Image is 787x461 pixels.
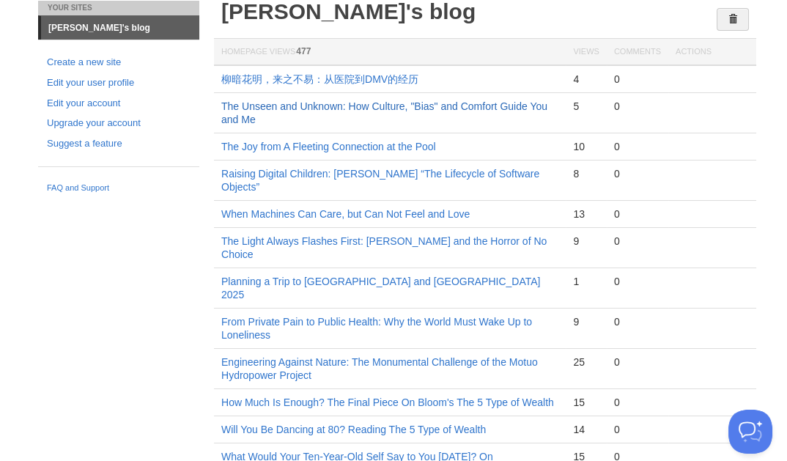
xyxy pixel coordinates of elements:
div: 14 [573,423,599,436]
iframe: Help Scout Beacon - Open [728,410,772,454]
a: The Light Always Flashes First: [PERSON_NAME] and the Horror of No Choice [221,235,547,260]
a: [PERSON_NAME]'s blog [41,16,199,40]
div: 1 [573,275,599,288]
a: Planning a Trip to [GEOGRAPHIC_DATA] and [GEOGRAPHIC_DATA] 2025 [221,276,540,300]
a: Suggest a feature [47,136,191,152]
th: Homepage Views [214,39,566,66]
div: 0 [614,396,661,409]
a: How Much Is Enough? The Final Piece On Bloom's The 5 Type of Wealth [221,397,554,408]
div: 0 [614,235,661,248]
a: Create a new site [47,55,191,70]
div: 0 [614,423,661,436]
th: Comments [607,39,668,66]
div: 0 [614,100,661,113]
th: Actions [668,39,756,66]
div: 25 [573,355,599,369]
a: Engineering Against Nature: The Monumental Challenge of the Motuo Hydropower Project [221,356,538,381]
a: FAQ and Support [47,182,191,195]
div: 8 [573,167,599,180]
div: 0 [614,73,661,86]
a: Upgrade your account [47,116,191,131]
a: Raising Digital Children: [PERSON_NAME] “The Lifecycle of Software Objects” [221,168,539,193]
div: 0 [614,140,661,153]
a: The Unseen and Unknown: How Culture, "Bias" and Comfort Guide You and Me [221,100,547,125]
div: 0 [614,275,661,288]
div: 9 [573,235,599,248]
div: 15 [573,396,599,409]
div: 0 [614,355,661,369]
div: 5 [573,100,599,113]
li: Your Sites [38,1,199,15]
div: 4 [573,73,599,86]
th: Views [566,39,606,66]
a: When Machines Can Care, but Can Not Feel and Love [221,208,470,220]
a: From Private Pain to Public Health: Why the World Must Wake Up to Loneliness [221,316,532,341]
a: 柳暗花明，来之不易：从医院到DMV的经历 [221,73,418,85]
span: 477 [296,46,311,56]
a: Edit your user profile [47,75,191,91]
a: Will You Be Dancing at 80? Reading The 5 Type of Wealth [221,424,486,435]
a: The Joy from A Fleeting Connection at the Pool [221,141,436,152]
div: 10 [573,140,599,153]
div: 9 [573,315,599,328]
div: 0 [614,167,661,180]
div: 0 [614,315,661,328]
div: 13 [573,207,599,221]
div: 0 [614,207,661,221]
a: Edit your account [47,96,191,111]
